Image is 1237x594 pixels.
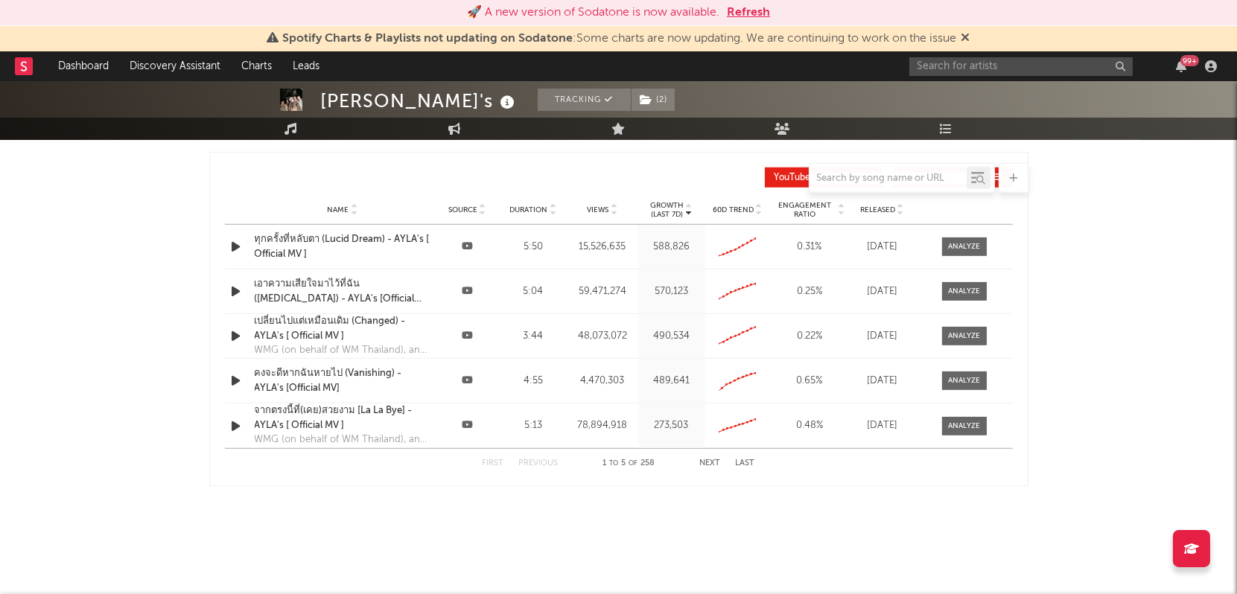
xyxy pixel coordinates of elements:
[255,232,430,261] a: ทุกครั้งที่หลับตา (Lucid Dream) - AYLA's [ Official MV ]
[632,89,675,111] button: (2)
[1176,60,1186,72] button: 99+
[727,4,770,22] button: Refresh
[853,284,912,299] div: [DATE]
[509,205,547,214] span: Duration
[570,374,635,389] div: 4,470,303
[642,418,701,433] div: 273,503
[255,432,430,447] div: WMG (on behalf of WM Thailand), and 1 Music Rights Societies
[775,240,845,255] div: 0.31 %
[467,4,719,22] div: 🚀 A new version of Sodatone is now available.
[775,329,845,344] div: 0.22 %
[775,374,845,389] div: 0.65 %
[231,51,282,81] a: Charts
[504,240,563,255] div: 5:50
[48,51,119,81] a: Dashboard
[610,460,619,467] span: to
[853,374,912,389] div: [DATE]
[448,205,477,214] span: Source
[570,284,635,299] div: 59,471,274
[775,284,845,299] div: 0.25 %
[504,374,563,389] div: 4:55
[650,210,684,219] p: (Last 7d)
[504,329,563,344] div: 3:44
[483,459,504,467] button: First
[255,403,430,432] a: จากตรงนี้ที่(เคย)สวยงาม [La La Bye] - AYLA's [ Official MV ]
[642,329,701,344] div: 490,534
[255,343,430,358] div: WMG (on behalf of WM Thailand), and 1 Music Rights Societies
[327,205,349,214] span: Name
[775,201,836,219] span: Engagement Ratio
[255,366,430,395] a: คงจะดีหากฉันหายไป (Vanishing) - AYLA's [Official MV]
[909,57,1133,76] input: Search for artists
[519,459,559,467] button: Previous
[587,205,608,214] span: Views
[853,418,912,433] div: [DATE]
[860,205,895,214] span: Released
[255,277,430,306] a: เอาความเสียใจมาไว้ที่ฉัน ([MEDICAL_DATA]) - AYLA's [Official MV]
[650,201,684,210] p: Growth
[631,89,675,111] span: ( 2 )
[283,33,573,45] span: Spotify Charts & Playlists not updating on Sodatone
[255,314,430,343] a: เปลี่ยนไปแต่เหมือนเดิม (Changed) - AYLA's [ Official MV ]
[504,284,563,299] div: 5:04
[570,418,635,433] div: 78,894,918
[570,240,635,255] div: 15,526,635
[504,418,563,433] div: 5:13
[642,284,701,299] div: 570,123
[1180,55,1199,66] div: 99 +
[810,173,967,185] input: Search by song name or URL
[119,51,231,81] a: Discovery Assistant
[642,374,701,389] div: 489,641
[775,418,845,433] div: 0.48 %
[853,329,912,344] div: [DATE]
[282,51,330,81] a: Leads
[642,240,701,255] div: 588,826
[961,33,970,45] span: Dismiss
[570,329,635,344] div: 48,073,072
[736,459,755,467] button: Last
[629,460,638,467] span: of
[713,205,754,214] span: 60D Trend
[588,455,670,473] div: 1 5 258
[538,89,631,111] button: Tracking
[283,33,957,45] span: : Some charts are now updating. We are continuing to work on the issue
[853,240,912,255] div: [DATE]
[700,459,721,467] button: Next
[321,89,519,113] div: [PERSON_NAME]'s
